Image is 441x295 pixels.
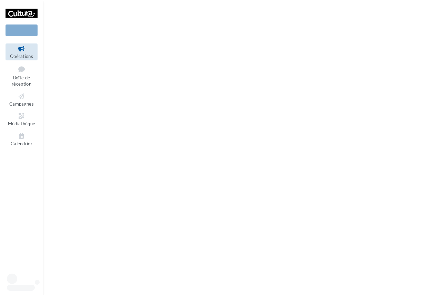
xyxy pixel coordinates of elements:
a: Boîte de réception [6,63,38,88]
span: Boîte de réception [12,75,31,87]
span: Opérations [10,53,33,59]
div: Nouvelle campagne [6,24,38,36]
a: Opérations [6,43,38,60]
a: Campagnes [6,91,38,108]
span: Calendrier [11,141,32,146]
a: Calendrier [6,131,38,148]
span: Médiathèque [8,121,35,126]
span: Campagnes [9,101,34,107]
a: Médiathèque [6,111,38,128]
